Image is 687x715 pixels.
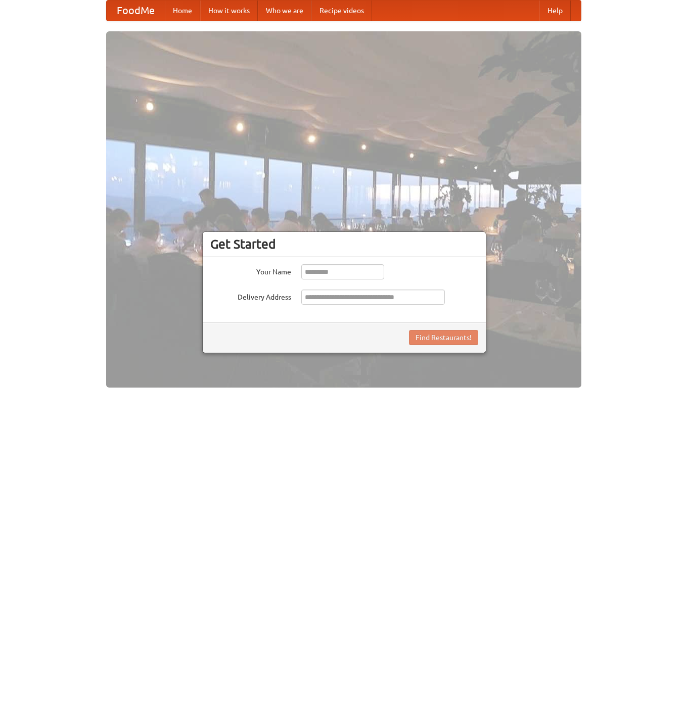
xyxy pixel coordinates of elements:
[210,264,291,277] label: Your Name
[311,1,372,21] a: Recipe videos
[165,1,200,21] a: Home
[107,1,165,21] a: FoodMe
[210,290,291,302] label: Delivery Address
[409,330,478,345] button: Find Restaurants!
[210,236,478,252] h3: Get Started
[539,1,571,21] a: Help
[258,1,311,21] a: Who we are
[200,1,258,21] a: How it works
